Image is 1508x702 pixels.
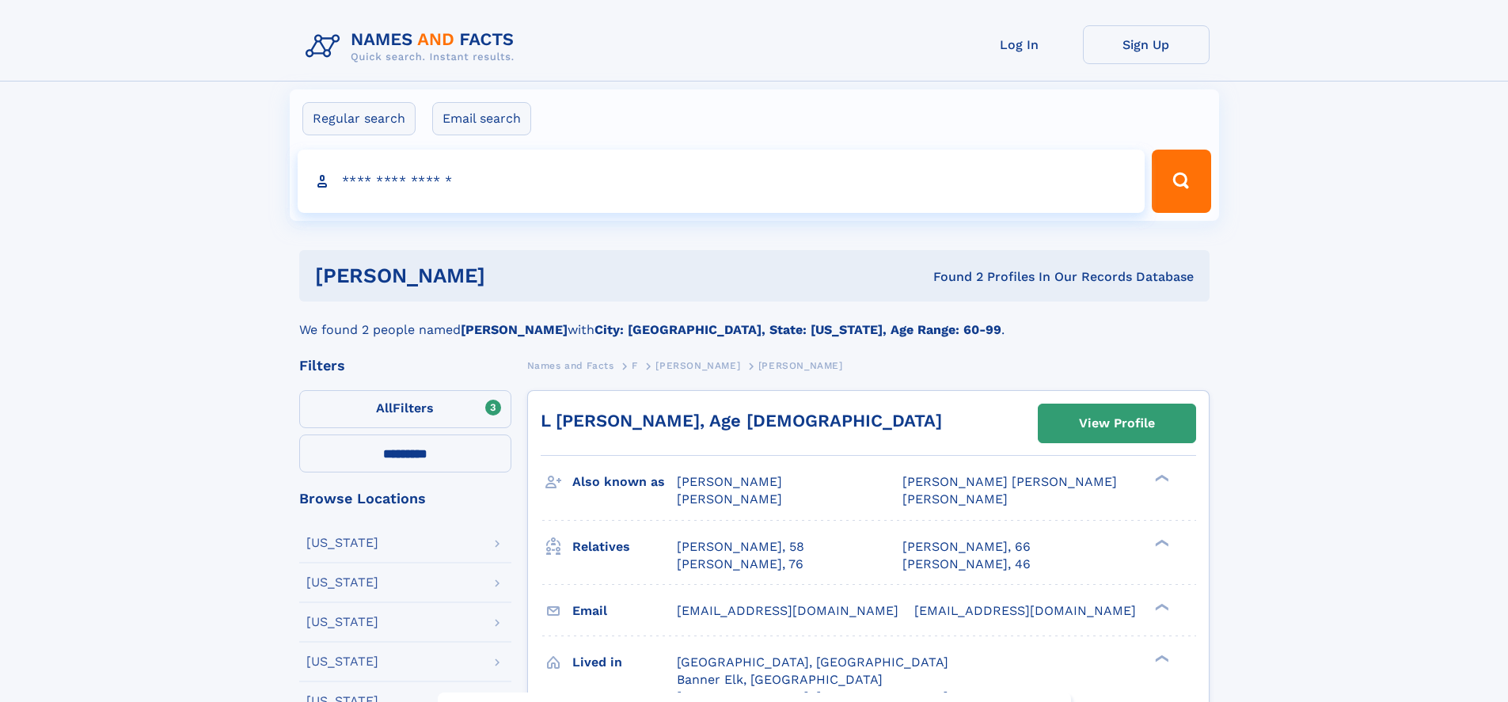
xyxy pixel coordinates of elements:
[677,655,948,670] span: [GEOGRAPHIC_DATA], [GEOGRAPHIC_DATA]
[299,25,527,68] img: Logo Names and Facts
[1151,653,1170,663] div: ❯
[315,266,709,286] h1: [PERSON_NAME]
[914,603,1136,618] span: [EMAIL_ADDRESS][DOMAIN_NAME]
[1039,404,1195,442] a: View Profile
[655,355,740,375] a: [PERSON_NAME]
[306,655,378,668] div: [US_STATE]
[572,649,677,676] h3: Lived in
[299,302,1210,340] div: We found 2 people named with .
[758,360,843,371] span: [PERSON_NAME]
[376,400,393,416] span: All
[1152,150,1210,213] button: Search Button
[902,538,1031,556] a: [PERSON_NAME], 66
[572,533,677,560] h3: Relatives
[302,102,416,135] label: Regular search
[306,537,378,549] div: [US_STATE]
[677,474,782,489] span: [PERSON_NAME]
[306,576,378,589] div: [US_STATE]
[902,474,1117,489] span: [PERSON_NAME] [PERSON_NAME]
[432,102,531,135] label: Email search
[902,556,1031,573] a: [PERSON_NAME], 46
[956,25,1083,64] a: Log In
[306,616,378,628] div: [US_STATE]
[677,672,883,687] span: Banner Elk, [GEOGRAPHIC_DATA]
[527,355,614,375] a: Names and Facts
[298,150,1145,213] input: search input
[299,390,511,428] label: Filters
[655,360,740,371] span: [PERSON_NAME]
[461,322,568,337] b: [PERSON_NAME]
[594,322,1001,337] b: City: [GEOGRAPHIC_DATA], State: [US_STATE], Age Range: 60-99
[709,268,1194,286] div: Found 2 Profiles In Our Records Database
[677,491,782,507] span: [PERSON_NAME]
[299,359,511,373] div: Filters
[677,603,898,618] span: [EMAIL_ADDRESS][DOMAIN_NAME]
[677,538,804,556] a: [PERSON_NAME], 58
[1151,537,1170,548] div: ❯
[1083,25,1210,64] a: Sign Up
[677,556,803,573] a: [PERSON_NAME], 76
[541,411,942,431] a: L [PERSON_NAME], Age [DEMOGRAPHIC_DATA]
[1151,601,1170,612] div: ❯
[1151,473,1170,484] div: ❯
[299,491,511,506] div: Browse Locations
[902,491,1008,507] span: [PERSON_NAME]
[1079,405,1155,442] div: View Profile
[572,469,677,495] h3: Also known as
[572,598,677,624] h3: Email
[632,360,638,371] span: F
[632,355,638,375] a: F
